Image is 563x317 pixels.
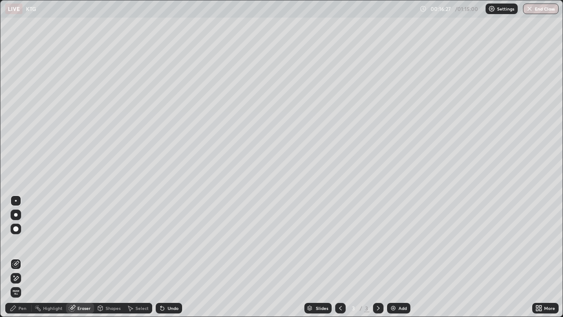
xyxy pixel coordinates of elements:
div: Add [398,306,407,310]
p: LIVE [8,5,20,12]
img: end-class-cross [526,5,533,12]
div: Undo [168,306,179,310]
div: Highlight [43,306,62,310]
div: More [544,306,555,310]
div: Pen [18,306,26,310]
div: 3 [364,304,369,312]
span: Erase all [11,290,21,295]
div: 3 [349,306,358,311]
p: KTG [26,5,36,12]
img: class-settings-icons [488,5,495,12]
button: End Class [523,4,559,14]
div: Eraser [77,306,91,310]
div: Select [135,306,149,310]
img: add-slide-button [390,305,397,312]
div: Shapes [106,306,121,310]
div: Slides [316,306,328,310]
p: Settings [497,7,514,11]
div: / [360,306,362,311]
